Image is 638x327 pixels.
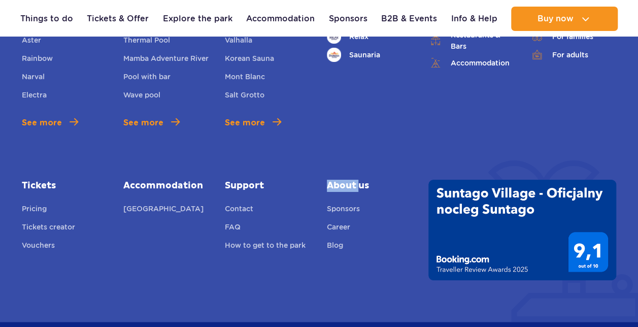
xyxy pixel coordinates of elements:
[530,48,616,62] a: For adults
[428,180,616,280] img: Traveller Review Awards 2025' od Booking.com dla Suntago Village - wynik 9.1/10
[123,71,171,85] a: Pool with bar
[20,7,73,31] a: Things to do
[22,117,78,129] a: See more
[87,7,149,31] a: Tickets & Offer
[123,117,163,129] span: See more
[22,54,53,62] span: Rainbow
[225,117,281,129] a: See more
[123,53,209,67] a: Mamba Adventure River
[22,53,53,67] a: Rainbow
[22,89,47,104] a: Electra
[123,203,204,217] a: [GEOGRAPHIC_DATA]
[22,35,41,49] a: Aster
[225,221,241,236] a: FAQ
[225,180,311,192] a: Support
[246,7,315,31] a: Accommodation
[123,89,160,104] a: Wave pool
[22,240,55,254] a: Vouchers
[381,7,437,31] a: B2B & Events
[225,71,265,85] a: Mont Blanc
[225,35,252,49] a: Valhalla
[327,240,343,254] a: Blog
[22,71,45,85] a: Narval
[22,73,45,81] span: Narval
[225,89,264,104] a: Salt Grotto
[225,117,265,129] span: See more
[22,221,75,236] a: Tickets creator
[511,7,618,31] button: Buy now
[225,53,274,67] a: Korean Sauna
[327,203,360,217] a: Sponsors
[225,240,306,254] a: How to get to the park
[22,180,108,192] a: Tickets
[537,14,573,23] span: Buy now
[451,7,497,31] a: Info & Help
[163,7,232,31] a: Explore the park
[327,48,413,62] a: Saunaria
[428,29,515,52] a: Restaurants & Bars
[22,117,62,129] span: See more
[123,117,180,129] a: See more
[123,35,170,49] a: Thermal Pool
[225,203,253,217] a: Contact
[329,7,367,31] a: Sponsors
[428,56,515,70] a: Accommodation
[327,221,350,236] a: Career
[22,36,41,44] span: Aster
[123,180,210,192] a: Accommodation
[327,180,413,192] span: About us
[22,203,47,217] a: Pricing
